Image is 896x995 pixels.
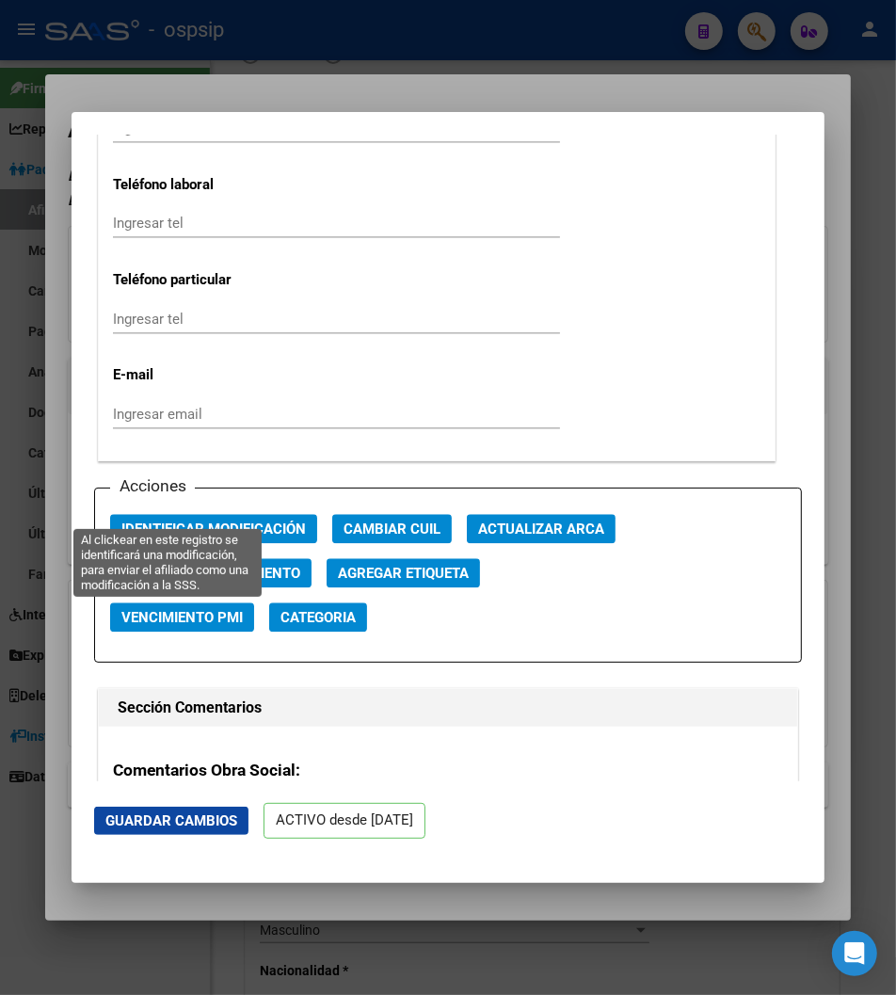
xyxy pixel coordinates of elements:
span: Actualizar ARCA [478,521,604,538]
span: Categoria [280,609,356,626]
span: Cambiar CUIL [344,521,440,538]
span: Identificar Modificación [121,521,306,538]
button: Guardar Cambios [94,807,248,835]
span: Vencimiento PMI [121,609,243,626]
button: Actualizar ARCA [467,514,616,543]
button: Categoria [269,602,367,632]
p: Teléfono laboral [113,174,307,196]
p: Teléfono particular [113,269,307,291]
span: Agregar Etiqueta [338,565,469,582]
button: Identificar Modificación [110,514,317,543]
p: ACTIVO desde [DATE] [264,803,425,840]
button: Reinformar Movimiento [110,558,312,587]
button: Agregar Etiqueta [327,558,480,587]
button: Cambiar CUIL [332,514,452,543]
h1: Sección Comentarios [118,697,778,719]
span: Guardar Cambios [105,812,237,829]
button: Vencimiento PMI [110,602,254,632]
h3: Acciones [110,473,195,498]
span: Reinformar Movimiento [121,565,300,582]
p: E-mail [113,364,307,386]
div: Open Intercom Messenger [832,931,877,976]
h3: Comentarios Obra Social: [113,758,783,782]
